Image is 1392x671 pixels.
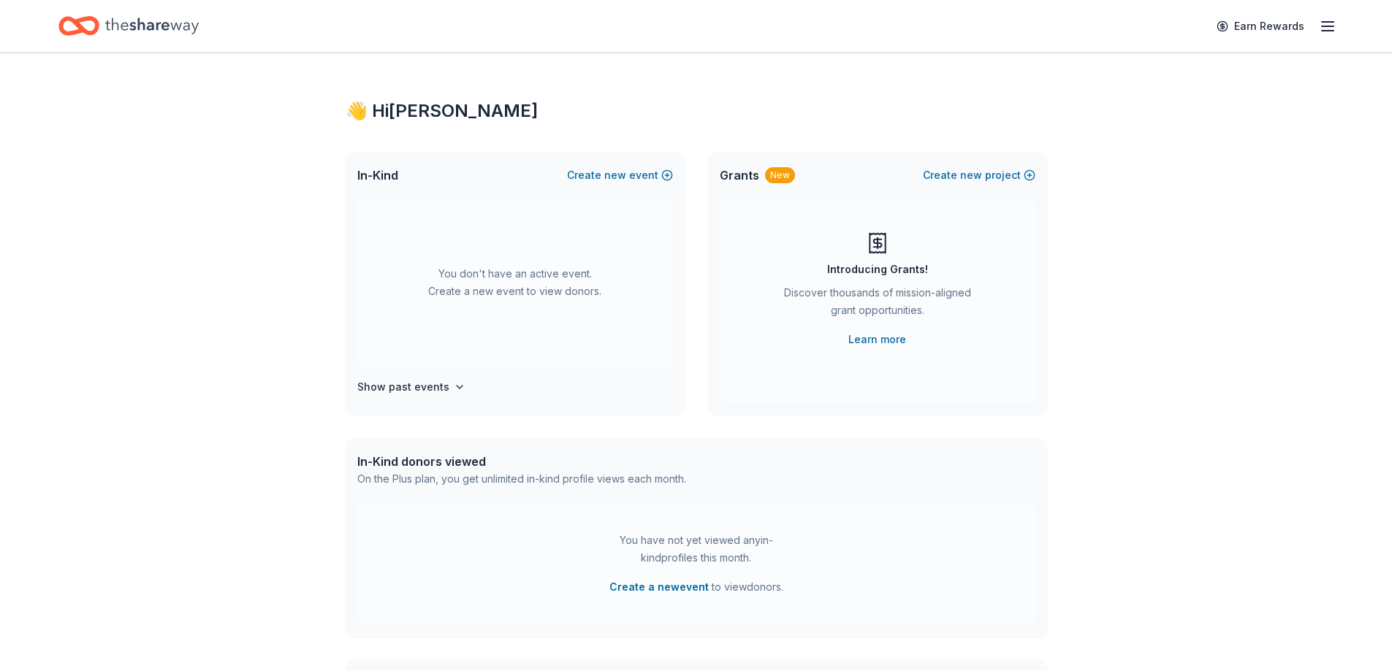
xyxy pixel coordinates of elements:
div: Introducing Grants! [827,261,928,278]
a: Earn Rewards [1208,13,1313,39]
span: new [604,166,626,184]
div: New [765,167,795,183]
span: to view donors . [609,578,783,596]
div: On the Plus plan, you get unlimited in-kind profile views each month. [357,470,686,488]
span: Grants [720,166,759,184]
h4: Show past events [357,378,449,396]
button: Show past events [357,378,465,396]
div: 👋 Hi [PERSON_NAME] [346,99,1047,123]
div: In-Kind donors viewed [357,453,686,470]
span: In-Kind [357,166,398,184]
div: You have not yet viewed any in-kind profiles this month. [605,532,788,567]
a: Home [58,9,199,43]
div: Discover thousands of mission-aligned grant opportunities. [778,284,977,325]
button: Createnewproject [923,166,1035,184]
div: You don't have an active event. Create a new event to view donors. [357,199,673,367]
button: Createnewevent [567,166,673,184]
span: new [960,166,982,184]
button: Create a newevent [609,578,709,596]
a: Learn more [848,331,906,348]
